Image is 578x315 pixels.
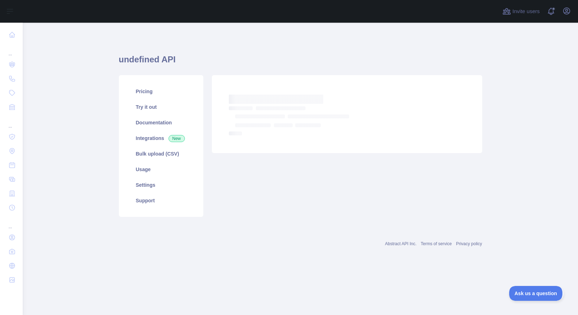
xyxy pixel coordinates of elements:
div: ... [6,215,17,230]
a: Support [127,193,195,208]
span: New [169,135,185,142]
div: ... [6,115,17,129]
a: Terms of service [421,241,452,246]
a: Usage [127,162,195,177]
a: Try it out [127,99,195,115]
button: Invite users [501,6,541,17]
a: Abstract API Inc. [385,241,417,246]
iframe: Toggle Customer Support [509,286,564,301]
div: ... [6,43,17,57]
a: Pricing [127,84,195,99]
a: Documentation [127,115,195,130]
a: Integrations New [127,130,195,146]
a: Settings [127,177,195,193]
a: Bulk upload (CSV) [127,146,195,162]
a: Privacy policy [456,241,482,246]
span: Invite users [512,7,540,16]
h1: undefined API [119,54,482,71]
